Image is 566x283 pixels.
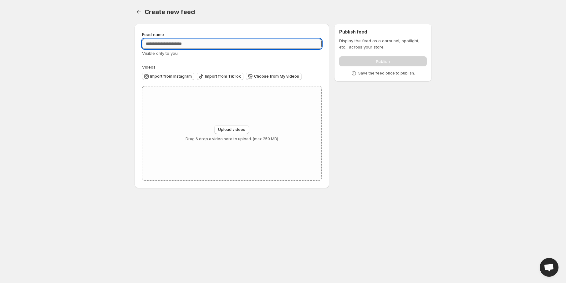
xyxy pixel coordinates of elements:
div: Open chat [540,258,558,277]
span: Feed name [142,32,164,37]
button: Import from Instagram [142,73,194,80]
p: Display the feed as a carousel, spotlight, etc., across your store. [339,38,426,50]
span: Import from Instagram [150,74,192,79]
h2: Publish feed [339,29,426,35]
p: Drag & drop a video here to upload. (max 250 MB) [186,136,278,141]
span: Choose from My videos [254,74,299,79]
span: Upload videos [218,127,245,132]
button: Upload videos [214,125,249,134]
button: Import from TikTok [197,73,243,80]
button: Settings [135,8,143,16]
p: Save the feed once to publish. [358,71,415,76]
span: Import from TikTok [205,74,241,79]
span: Visible only to you. [142,51,179,56]
span: Videos [142,64,156,69]
span: Create new feed [145,8,195,16]
button: Choose from My videos [246,73,302,80]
